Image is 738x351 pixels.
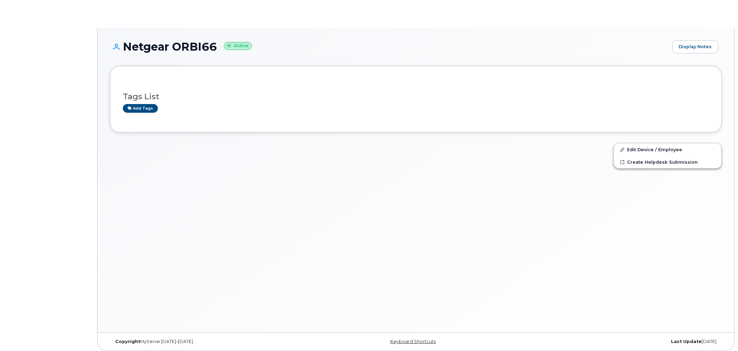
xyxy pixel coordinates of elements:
div: MyServe [DATE]–[DATE] [110,339,314,344]
a: Display Notes [672,40,718,53]
a: Keyboard Shortcuts [390,339,436,344]
strong: Copyright [115,339,140,344]
h1: Netgear ORBI66 [110,41,669,53]
a: Create Helpdesk Submission [614,156,721,168]
strong: Last Update [671,339,702,344]
a: Edit Device / Employee [614,143,721,156]
small: Active [224,42,252,50]
div: [DATE] [518,339,722,344]
h3: Tags List [123,92,709,101]
a: Add tags [123,104,158,113]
